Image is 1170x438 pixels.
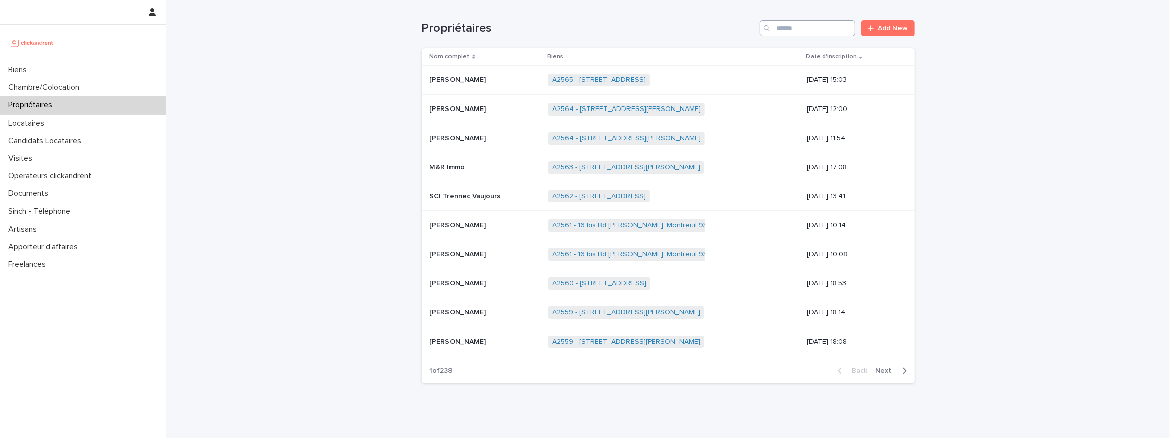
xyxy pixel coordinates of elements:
[430,219,488,230] p: [PERSON_NAME]
[878,25,908,32] span: Add New
[807,76,898,84] p: [DATE] 15:03
[4,242,86,252] p: Apporteur d'affaires
[430,336,488,346] p: [PERSON_NAME]
[807,338,898,346] p: [DATE] 18:08
[4,171,100,181] p: Operateurs clickandrent
[430,74,488,84] p: [PERSON_NAME]
[552,134,701,143] a: A2564 - [STREET_ADDRESS][PERSON_NAME]
[552,221,719,230] a: A2561 - 16 bis Bd [PERSON_NAME], Montreuil 93100
[4,225,45,234] p: Artisans
[422,21,756,36] h1: Propriétaires
[4,260,54,269] p: Freelances
[807,279,898,288] p: [DATE] 18:53
[430,132,488,143] p: [PERSON_NAME]
[4,65,35,75] p: Biens
[4,189,56,198] p: Documents
[4,207,78,216] p: Sinch - Téléphone
[760,20,855,36] input: Search
[422,298,915,327] tr: [PERSON_NAME][PERSON_NAME] A2559 - [STREET_ADDRESS][PERSON_NAME] [DATE] 18:14
[430,306,488,317] p: [PERSON_NAME]
[807,105,898,114] p: [DATE] 12:00
[807,308,898,317] p: [DATE] 18:14
[552,105,701,114] a: A2564 - [STREET_ADDRESS][PERSON_NAME]
[807,250,898,259] p: [DATE] 10:08
[422,124,915,153] tr: [PERSON_NAME][PERSON_NAME] A2564 - [STREET_ADDRESS][PERSON_NAME] [DATE] 11:54
[846,367,868,374] span: Back
[861,20,914,36] a: Add New
[8,33,57,53] img: UCB0brd3T0yccxBKYDjQ
[552,76,646,84] a: A2565 - [STREET_ADDRESS]
[4,154,40,163] p: Visites
[552,338,700,346] a: A2559 - [STREET_ADDRESS][PERSON_NAME]
[552,163,700,172] a: A2563 - [STREET_ADDRESS][PERSON_NAME]
[422,182,915,211] tr: SCI Trennec VaujoursSCI Trennec Vaujours A2562 - [STREET_ADDRESS] [DATE] 13:41
[806,51,857,62] p: Date d'inscription
[422,95,915,124] tr: [PERSON_NAME][PERSON_NAME] A2564 - [STREET_ADDRESS][PERSON_NAME] [DATE] 12:00
[552,308,700,317] a: A2559 - [STREET_ADDRESS][PERSON_NAME]
[547,51,563,62] p: Biens
[422,269,915,298] tr: [PERSON_NAME][PERSON_NAME] A2560 - [STREET_ADDRESS] [DATE] 18:53
[4,136,89,146] p: Candidats Locataires
[422,153,915,182] tr: M&R ImmoM&R Immo A2563 - [STREET_ADDRESS][PERSON_NAME] [DATE] 17:08
[430,161,467,172] p: M&R Immo
[422,66,915,95] tr: [PERSON_NAME][PERSON_NAME] A2565 - [STREET_ADDRESS] [DATE] 15:03
[4,100,60,110] p: Propriétaires
[4,83,87,92] p: Chambre/Colocation
[830,366,872,375] button: Back
[872,366,915,375] button: Next
[807,163,898,172] p: [DATE] 17:08
[430,248,488,259] p: [PERSON_NAME]
[807,221,898,230] p: [DATE] 10:14
[430,190,503,201] p: SCI Trennec Vaujours
[430,103,488,114] p: [PERSON_NAME]
[4,119,52,128] p: Locataires
[552,192,646,201] a: A2562 - [STREET_ADDRESS]
[422,211,915,240] tr: [PERSON_NAME][PERSON_NAME] A2561 - 16 bis Bd [PERSON_NAME], Montreuil 93100 [DATE] 10:14
[430,277,488,288] p: [PERSON_NAME]
[552,279,646,288] a: A2560 - [STREET_ADDRESS]
[876,367,898,374] span: Next
[807,192,898,201] p: [DATE] 13:41
[552,250,719,259] a: A2561 - 16 bis Bd [PERSON_NAME], Montreuil 93100
[430,51,470,62] p: Nom complet
[422,327,915,356] tr: [PERSON_NAME][PERSON_NAME] A2559 - [STREET_ADDRESS][PERSON_NAME] [DATE] 18:08
[422,240,915,269] tr: [PERSON_NAME][PERSON_NAME] A2561 - 16 bis Bd [PERSON_NAME], Montreuil 93100 [DATE] 10:08
[807,134,898,143] p: [DATE] 11:54
[422,359,461,383] p: 1 of 238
